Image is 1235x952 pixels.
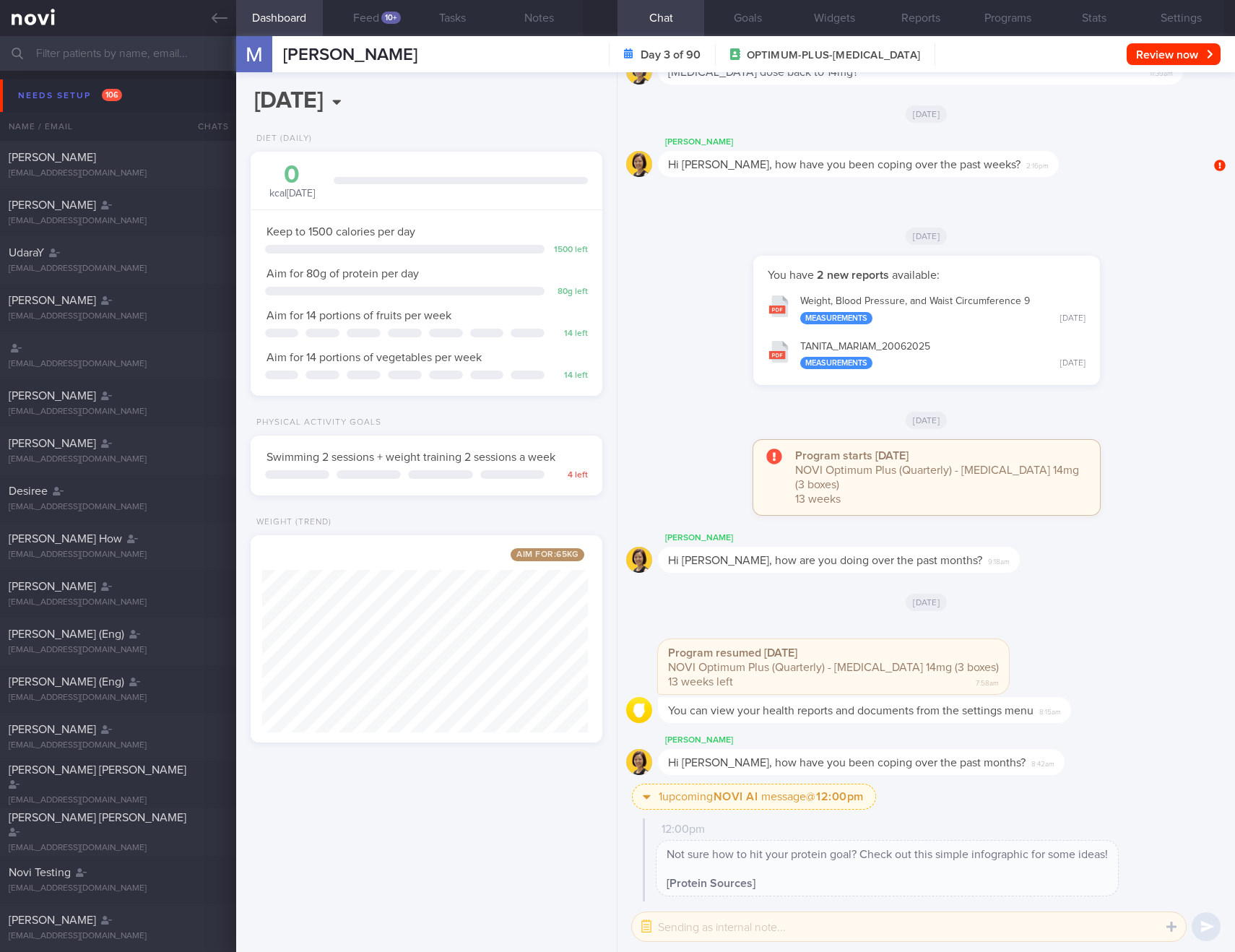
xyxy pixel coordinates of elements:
[9,867,71,878] span: Novi Testing
[9,390,96,402] span: [PERSON_NAME]
[632,784,876,810] button: 1upcomingNOVI AI message@12:00pm
[9,931,227,942] div: [EMAIL_ADDRESS][DOMAIN_NAME]
[816,791,864,802] strong: 12:00pm
[266,268,419,280] span: Aim for 80g of protein per day
[641,48,701,62] strong: Day 3 of 90
[266,226,415,238] span: Keep to 1500 calories per day
[747,48,920,63] span: OPTIMUM-PLUS-[MEDICAL_DATA]
[9,359,227,370] div: [EMAIL_ADDRESS][DOMAIN_NAME]
[9,485,48,497] span: Desiree
[9,216,227,227] div: [EMAIL_ADDRESS][DOMAIN_NAME]
[9,454,227,465] div: [EMAIL_ADDRESS][DOMAIN_NAME]
[9,843,227,854] div: [EMAIL_ADDRESS][DOMAIN_NAME]
[906,228,947,245] span: [DATE]
[9,676,124,688] span: [PERSON_NAME] (Eng)
[552,329,588,339] div: 14 left
[668,662,999,673] span: NOVI Optimum Plus (Quarterly) - [MEDICAL_DATA] 14mg (3 boxes)
[9,724,96,735] span: [PERSON_NAME]
[552,287,588,298] div: 80 g left
[9,550,227,561] div: [EMAIL_ADDRESS][DOMAIN_NAME]
[658,529,1063,547] div: [PERSON_NAME]
[9,502,227,513] div: [EMAIL_ADDRESS][DOMAIN_NAME]
[668,676,733,688] span: 13 weeks left
[1127,43,1221,65] button: Review now
[1039,704,1061,717] span: 8:15am
[976,675,999,688] span: 7:58am
[988,553,1010,567] span: 9:18am
[9,264,227,274] div: [EMAIL_ADDRESS][DOMAIN_NAME]
[1060,313,1085,324] div: [DATE]
[658,134,1102,151] div: [PERSON_NAME]
[795,450,909,462] strong: Program starts [DATE]
[9,628,124,640] span: [PERSON_NAME] (Eng)
[265,163,319,188] div: 0
[656,840,1119,896] div: Not sure how to hit your protein goal? Check out this simple infographic for some ideas!
[668,159,1020,170] span: Hi [PERSON_NAME], how have you been coping over the past weeks?
[668,647,797,659] strong: Program resumed [DATE]
[266,451,555,463] span: Swimming 2 sessions + weight training 2 sessions a week
[814,269,892,281] strong: 2 new reports
[768,268,1085,282] p: You have available:
[658,732,1108,749] div: [PERSON_NAME]
[9,247,44,259] span: UdaraY
[9,407,227,417] div: [EMAIL_ADDRESS][DOMAIN_NAME]
[102,89,122,101] span: 106
[552,470,588,481] div: 4 left
[668,705,1033,717] span: You can view your health reports and documents from the settings menu
[906,412,947,429] span: [DATE]
[668,555,982,566] span: Hi [PERSON_NAME], how are you doing over the past months?
[266,310,451,321] span: Aim for 14 portions of fruits per week
[265,163,319,201] div: kcal [DATE]
[9,795,227,806] div: [EMAIL_ADDRESS][DOMAIN_NAME]
[9,581,96,592] span: [PERSON_NAME]
[552,245,588,256] div: 1500 left
[283,46,417,64] span: [PERSON_NAME]
[9,645,227,656] div: [EMAIL_ADDRESS][DOMAIN_NAME]
[760,332,1093,377] button: TANITA_MARIAM_20062025 Measurements [DATE]
[9,311,227,322] div: [EMAIL_ADDRESS][DOMAIN_NAME]
[9,295,96,306] span: [PERSON_NAME]
[662,822,1226,836] div: 12:00pm
[667,878,755,889] strong: [ Protein Sources ]
[760,286,1093,332] button: Weight, Blood Pressure, and Waist Circumference 9 Measurements [DATE]
[714,791,758,802] strong: NOVI AI
[9,883,227,894] div: [EMAIL_ADDRESS][DOMAIN_NAME]
[178,112,236,141] div: Chats
[9,740,227,751] div: [EMAIL_ADDRESS][DOMAIN_NAME]
[795,493,841,505] span: 13 weeks
[266,352,482,363] span: Aim for 14 portions of vegetables per week
[668,757,1026,769] span: Hi [PERSON_NAME], how have you been coping over the past months?
[9,533,122,545] span: [PERSON_NAME] How
[251,134,312,144] div: Diet (Daily)
[1031,756,1054,769] span: 8:42am
[14,86,126,105] div: Needs setup
[1060,358,1085,369] div: [DATE]
[251,517,331,528] div: Weight (Trend)
[800,357,872,369] div: Measurements
[9,693,227,704] div: [EMAIL_ADDRESS][DOMAIN_NAME]
[795,464,1079,490] span: NOVI Optimum Plus (Quarterly) - [MEDICAL_DATA] 14mg (3 boxes)
[800,312,872,324] div: Measurements
[800,341,1085,370] div: TANITA_ MARIAM_ 20062025
[9,764,186,776] span: [PERSON_NAME] [PERSON_NAME]
[381,12,401,24] div: 10+
[1026,157,1049,171] span: 2:16pm
[9,199,96,211] span: [PERSON_NAME]
[9,914,96,926] span: [PERSON_NAME]
[9,438,96,449] span: [PERSON_NAME]
[9,597,227,608] div: [EMAIL_ADDRESS][DOMAIN_NAME]
[9,168,227,179] div: [EMAIL_ADDRESS][DOMAIN_NAME]
[552,371,588,381] div: 14 left
[800,295,1085,324] div: Weight, Blood Pressure, and Waist Circumference 9
[906,105,947,123] span: [DATE]
[9,812,186,823] span: [PERSON_NAME] [PERSON_NAME]
[906,594,947,611] span: [DATE]
[511,548,584,561] span: Aim for: 65 kg
[251,417,381,428] div: Physical Activity Goals
[9,152,96,163] span: [PERSON_NAME]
